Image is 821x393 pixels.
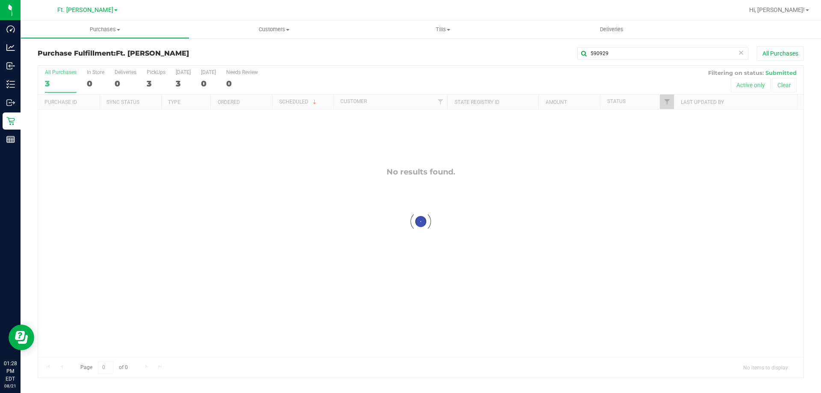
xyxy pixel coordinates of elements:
iframe: Resource center [9,325,34,350]
a: Tills [358,21,527,38]
p: 08/21 [4,383,17,389]
inline-svg: Dashboard [6,25,15,33]
inline-svg: Inventory [6,80,15,89]
button: All Purchases [757,46,804,61]
span: Ft. [PERSON_NAME] [116,49,189,57]
a: Deliveries [527,21,696,38]
span: Hi, [PERSON_NAME]! [749,6,805,13]
a: Customers [189,21,358,38]
p: 01:28 PM EDT [4,360,17,383]
h3: Purchase Fulfillment: [38,50,293,57]
span: Ft. [PERSON_NAME] [57,6,113,14]
span: Tills [359,26,527,33]
span: Customers [189,26,358,33]
a: Purchases [21,21,189,38]
span: Purchases [21,26,189,33]
inline-svg: Analytics [6,43,15,52]
inline-svg: Reports [6,135,15,144]
inline-svg: Outbound [6,98,15,107]
input: Search Purchase ID, Original ID, State Registry ID or Customer Name... [577,47,748,60]
span: Clear [738,47,744,58]
span: Deliveries [588,26,635,33]
inline-svg: Retail [6,117,15,125]
inline-svg: Inbound [6,62,15,70]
